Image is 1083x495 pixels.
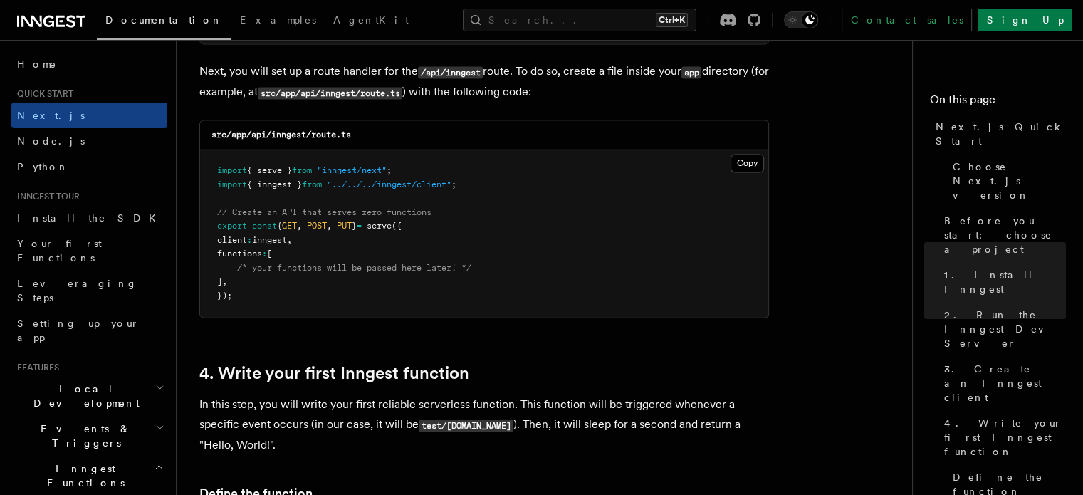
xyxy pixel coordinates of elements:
[307,221,327,231] span: POST
[11,231,167,271] a: Your first Functions
[17,57,57,71] span: Home
[237,263,471,273] span: /* your functions will be passed here later! */
[944,308,1066,350] span: 2. Run the Inngest Dev Server
[419,420,513,432] code: test/[DOMAIN_NAME]
[333,14,409,26] span: AgentKit
[418,66,483,78] code: /api/inngest
[953,160,1066,202] span: Choose Next.js version
[842,9,972,31] a: Contact sales
[938,262,1066,302] a: 1. Install Inngest
[930,91,1066,114] h4: On this page
[17,135,85,147] span: Node.js
[11,128,167,154] a: Node.js
[11,311,167,350] a: Setting up your app
[217,207,431,217] span: // Create an API that serves zero functions
[217,165,247,175] span: import
[247,235,252,245] span: :
[247,179,302,189] span: { inngest }
[292,165,312,175] span: from
[105,14,223,26] span: Documentation
[463,9,696,31] button: Search...Ctrl+K
[247,165,292,175] span: { serve }
[978,9,1072,31] a: Sign Up
[936,120,1066,148] span: Next.js Quick Start
[656,13,688,27] kbd: Ctrl+K
[217,291,232,301] span: });
[11,103,167,128] a: Next.js
[11,382,155,410] span: Local Development
[11,462,154,490] span: Inngest Functions
[367,221,392,231] span: serve
[17,212,164,224] span: Install the SDK
[731,154,764,172] button: Copy
[282,221,297,231] span: GET
[252,221,277,231] span: const
[17,161,69,172] span: Python
[262,249,267,259] span: :
[930,114,1066,154] a: Next.js Quick Start
[947,154,1066,208] a: Choose Next.js version
[302,179,322,189] span: from
[297,221,302,231] span: ,
[252,235,287,245] span: inngest
[938,410,1066,464] a: 4. Write your first Inngest function
[17,110,85,121] span: Next.js
[17,318,140,343] span: Setting up your app
[11,271,167,311] a: Leveraging Steps
[325,4,417,38] a: AgentKit
[217,235,247,245] span: client
[11,191,80,202] span: Inngest tour
[97,4,231,40] a: Documentation
[11,205,167,231] a: Install the SDK
[387,165,392,175] span: ;
[11,422,155,450] span: Events & Triggers
[11,154,167,179] a: Python
[944,416,1066,459] span: 4. Write your first Inngest function
[938,208,1066,262] a: Before you start: choose a project
[199,61,769,103] p: Next, you will set up a route handler for the route. To do so, create a file inside your director...
[327,179,451,189] span: "../../../inngest/client"
[944,362,1066,405] span: 3. Create an Inngest client
[317,165,387,175] span: "inngest/next"
[938,356,1066,410] a: 3. Create an Inngest client
[681,66,701,78] code: app
[277,221,282,231] span: {
[784,11,818,28] button: Toggle dark mode
[199,363,469,383] a: 4. Write your first Inngest function
[337,221,352,231] span: PUT
[258,87,402,99] code: src/app/api/inngest/route.ts
[267,249,272,259] span: [
[451,179,456,189] span: ;
[222,276,227,286] span: ,
[11,88,73,100] span: Quick start
[217,179,247,189] span: import
[217,276,222,286] span: ]
[11,416,167,456] button: Events & Triggers
[11,51,167,77] a: Home
[217,249,262,259] span: functions
[211,130,351,140] code: src/app/api/inngest/route.ts
[217,221,247,231] span: export
[11,362,59,373] span: Features
[944,214,1066,256] span: Before you start: choose a project
[17,278,137,303] span: Leveraging Steps
[938,302,1066,356] a: 2. Run the Inngest Dev Server
[287,235,292,245] span: ,
[17,238,102,264] span: Your first Functions
[352,221,357,231] span: }
[944,268,1066,296] span: 1. Install Inngest
[392,221,402,231] span: ({
[199,395,769,455] p: In this step, you will write your first reliable serverless function. This function will be trigg...
[231,4,325,38] a: Examples
[327,221,332,231] span: ,
[11,376,167,416] button: Local Development
[357,221,362,231] span: =
[240,14,316,26] span: Examples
